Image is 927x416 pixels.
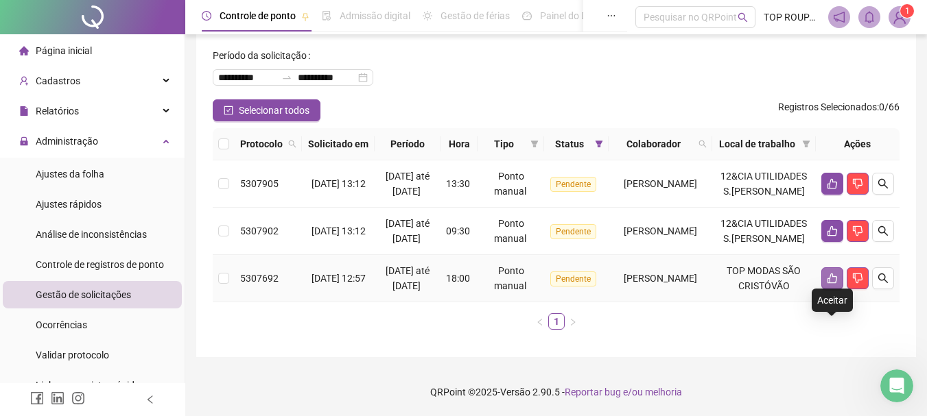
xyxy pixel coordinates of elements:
[220,10,296,21] span: Controle de ponto
[550,224,596,239] span: Pendente
[607,11,616,21] span: ellipsis
[550,136,589,151] span: Status
[386,218,430,244] span: [DATE] até [DATE]
[565,313,581,330] button: right
[500,387,530,397] span: Versão
[224,106,233,115] span: check-square
[530,140,539,148] span: filter
[592,134,606,154] span: filter
[36,319,87,330] span: Ocorrências
[446,178,470,189] span: 13:30
[36,106,79,117] span: Relatórios
[36,169,104,180] span: Ajustes da folha
[302,128,375,160] th: Solicitado em
[239,103,309,118] span: Selecionar todos
[712,208,816,255] td: 12&CIA UTILIDADES S.[PERSON_NAME]
[494,218,526,244] span: Ponto manual
[595,140,603,148] span: filter
[441,10,510,21] span: Gestão de férias
[764,10,820,25] span: TOP ROUPAS 12 LTDA
[446,225,470,236] span: 09:30
[718,136,797,151] span: Local de trabalho
[19,106,29,116] span: file
[900,4,914,18] sup: Atualize o seu contato no menu Meus Dados
[712,160,816,208] td: 12&CIA UTILIDADES S.[PERSON_NAME]
[540,10,594,21] span: Painel do DP
[549,314,564,329] a: 1
[532,313,548,330] li: Página anterior
[386,265,430,291] span: [DATE] até [DATE]
[19,76,29,86] span: user-add
[821,136,894,151] div: Ações
[889,7,910,27] img: 17852
[51,391,64,405] span: linkedin
[624,273,697,284] span: [PERSON_NAME]
[36,380,140,391] span: Link para registro rápido
[827,178,838,189] span: like
[213,99,320,121] button: Selecionar todos
[878,178,889,189] span: search
[880,369,913,402] iframe: Intercom live chat
[550,177,596,192] span: Pendente
[36,136,98,147] span: Administração
[699,140,707,148] span: search
[827,273,838,284] span: like
[565,313,581,330] li: Próxima página
[833,11,845,23] span: notification
[852,178,863,189] span: dislike
[738,12,748,23] span: search
[36,75,80,86] span: Cadastros
[36,45,92,56] span: Página inicial
[423,11,432,21] span: sun
[696,134,709,154] span: search
[301,12,309,21] span: pushpin
[494,171,526,197] span: Ponto manual
[340,10,410,21] span: Admissão digital
[312,178,366,189] span: [DATE] 13:12
[778,101,877,112] span: Registros Selecionados
[852,273,863,284] span: dislike
[322,11,331,21] span: file-done
[240,273,279,284] span: 5307692
[71,391,85,405] span: instagram
[213,45,316,66] label: Período da solicitação
[565,387,682,397] span: Reportar bug e/ou melhoria
[569,318,577,326] span: right
[240,136,283,151] span: Protocolo
[624,178,697,189] span: [PERSON_NAME]
[145,395,155,404] span: left
[202,11,211,21] span: clock-circle
[812,289,853,312] div: Aceitar
[528,134,541,154] span: filter
[240,225,279,236] span: 5307902
[441,128,478,160] th: Hora
[446,273,470,284] span: 18:00
[852,225,863,236] span: dislike
[614,136,693,151] span: Colaborador
[827,225,838,236] span: like
[878,225,889,236] span: search
[281,72,292,83] span: swap-right
[36,289,131,300] span: Gestão de solicitações
[36,199,102,210] span: Ajustes rápidos
[312,225,366,236] span: [DATE] 13:12
[240,178,279,189] span: 5307905
[522,11,532,21] span: dashboard
[712,255,816,302] td: TOP MODAS SÃO CRISTÓVÃO
[19,136,29,146] span: lock
[36,229,147,240] span: Análise de inconsistências
[548,313,565,330] li: 1
[281,72,292,83] span: to
[802,140,810,148] span: filter
[624,225,697,236] span: [PERSON_NAME]
[285,134,299,154] span: search
[550,271,596,286] span: Pendente
[778,99,900,121] span: : 0 / 66
[536,318,544,326] span: left
[878,273,889,284] span: search
[36,350,109,360] span: Validar protocolo
[36,259,164,270] span: Controle de registros de ponto
[532,313,548,330] button: left
[288,140,296,148] span: search
[386,171,430,197] span: [DATE] até [DATE]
